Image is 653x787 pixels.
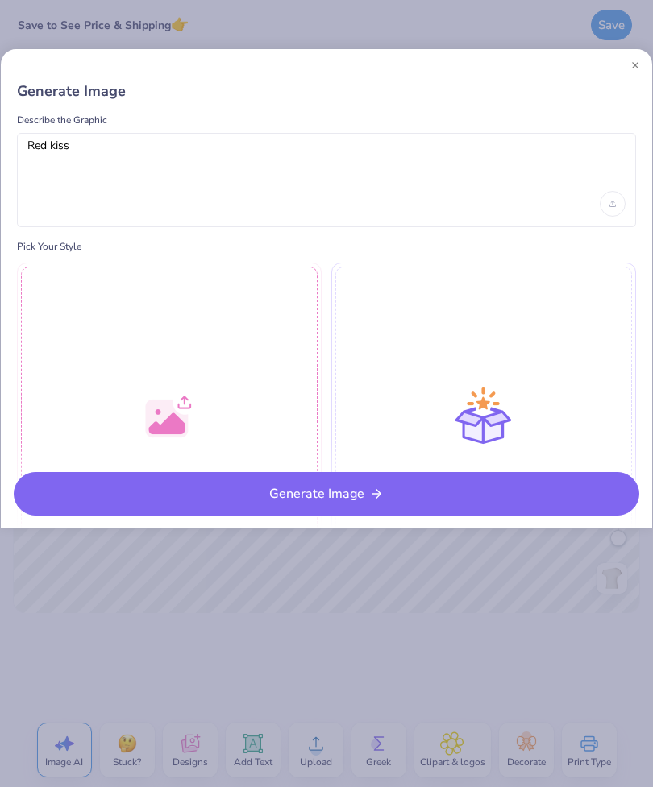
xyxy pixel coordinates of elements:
[27,139,626,179] textarea: Red kiss
[631,61,639,69] button: Close
[17,240,636,253] label: Pick Your Style
[17,81,636,101] div: Generate Image
[600,191,626,217] div: Upload image
[17,114,636,126] label: Describe the Graphic
[14,472,639,516] button: Generate Image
